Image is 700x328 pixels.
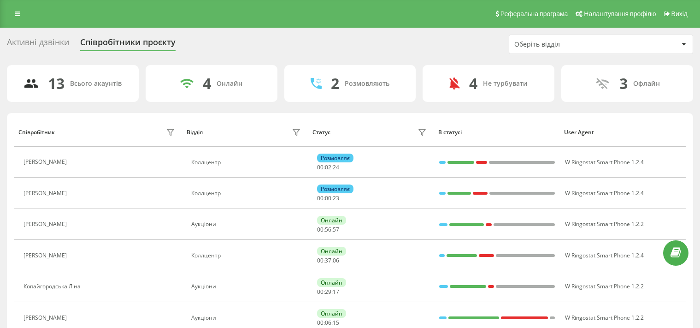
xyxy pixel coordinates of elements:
div: Коллцентр [191,190,303,197]
div: Офлайн [633,80,660,88]
div: [PERSON_NAME] [24,221,69,227]
div: Коллцентр [191,252,303,259]
div: : : [317,257,339,264]
div: 2 [331,75,339,92]
div: 4 [469,75,477,92]
div: Розмовляє [317,154,353,162]
div: Розмовляють [345,80,389,88]
span: 56 [325,226,331,233]
div: Аукціони [191,221,303,227]
span: 23 [333,194,339,202]
div: 4 [203,75,211,92]
span: 00 [317,163,324,171]
span: 06 [333,256,339,264]
div: Аукціони [191,315,303,321]
span: 00 [317,256,324,264]
span: W Ringostat Smart Phone 1.2.2 [565,314,644,322]
div: Онлайн [217,80,242,88]
div: Онлайн [317,278,346,287]
span: W Ringostat Smart Phone 1.2.4 [565,189,644,197]
div: [PERSON_NAME] [24,315,69,321]
div: : : [317,227,339,233]
div: Оберіть відділ [514,41,624,48]
div: Онлайн [317,247,346,256]
span: 00 [325,194,331,202]
span: 29 [325,288,331,296]
div: Коллцентр [191,159,303,166]
div: Онлайн [317,309,346,318]
div: Співробітники проєкту [80,37,176,52]
span: 00 [317,288,324,296]
div: [PERSON_NAME] [24,252,69,259]
div: В статусі [438,129,555,136]
span: 17 [333,288,339,296]
div: : : [317,289,339,295]
div: 3 [619,75,628,92]
span: Реферальна програма [500,10,568,18]
span: 06 [325,319,331,327]
div: [PERSON_NAME] [24,190,69,197]
span: 15 [333,319,339,327]
div: Онлайн [317,216,346,225]
div: Не турбувати [483,80,528,88]
div: Аукціони [191,283,303,290]
span: 00 [317,194,324,202]
div: Відділ [187,129,203,136]
div: Співробітник [18,129,55,136]
span: 02 [325,163,331,171]
div: : : [317,195,339,202]
span: 24 [333,163,339,171]
span: Налаштування профілю [584,10,656,18]
div: Статус [312,129,330,136]
span: 00 [317,226,324,233]
div: Розмовляє [317,185,353,193]
div: Копайгородська Ліна [24,283,83,290]
span: W Ringostat Smart Phone 1.2.4 [565,251,644,259]
div: [PERSON_NAME] [24,159,69,165]
span: 00 [317,319,324,327]
div: : : [317,164,339,171]
div: 13 [48,75,65,92]
div: User Agent [564,129,681,136]
span: W Ringostat Smart Phone 1.2.2 [565,220,644,228]
div: Активні дзвінки [7,37,69,52]
span: 37 [325,256,331,264]
span: W Ringostat Smart Phone 1.2.4 [565,158,644,166]
div: : : [317,320,339,326]
span: W Ringostat Smart Phone 1.2.2 [565,282,644,290]
span: 57 [333,226,339,233]
div: Всього акаунтів [70,80,122,88]
span: Вихід [671,10,688,18]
